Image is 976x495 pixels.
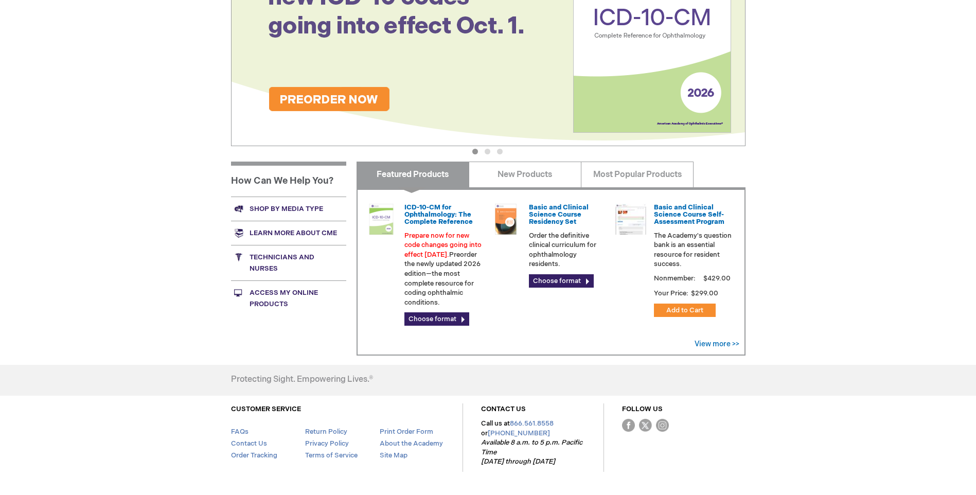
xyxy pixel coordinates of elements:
[231,451,277,459] a: Order Tracking
[622,419,635,432] img: Facebook
[654,289,688,297] strong: Your Price:
[510,419,554,428] a: 866.561.8558
[690,289,720,297] span: $299.00
[231,375,373,384] h4: Protecting Sight. Empowering Lives.®
[231,428,249,436] a: FAQs
[666,306,703,314] span: Add to Cart
[529,231,607,269] p: Order the definitive clinical curriculum for ophthalmology residents.
[469,162,581,187] a: New Products
[488,429,550,437] a: [PHONE_NUMBER]
[231,280,346,316] a: Access My Online Products
[231,245,346,280] a: Technicians and nurses
[481,438,582,466] em: Available 8 a.m. to 5 p.m. Pacific Time [DATE] through [DATE]
[357,162,469,187] a: Featured Products
[654,203,724,226] a: Basic and Clinical Science Course Self-Assessment Program
[404,203,473,226] a: ICD-10-CM for Ophthalmology: The Complete Reference
[472,149,478,154] button: 1 of 3
[380,428,433,436] a: Print Order Form
[654,272,696,285] strong: Nonmember:
[639,419,652,432] img: Twitter
[404,232,482,259] font: Prepare now for new code changes going into effect [DATE].
[231,221,346,245] a: Learn more about CME
[481,405,526,413] a: CONTACT US
[305,439,349,448] a: Privacy Policy
[404,312,469,326] a: Choose format
[529,274,594,288] a: Choose format
[485,149,490,154] button: 2 of 3
[581,162,694,187] a: Most Popular Products
[380,451,407,459] a: Site Map
[702,274,732,282] span: $429.00
[654,231,732,269] p: The Academy's question bank is an essential resource for resident success.
[497,149,503,154] button: 3 of 3
[481,419,585,467] p: Call us at or
[231,162,346,197] h1: How Can We Help You?
[366,204,397,235] img: 0120008u_42.png
[654,304,716,317] button: Add to Cart
[380,439,443,448] a: About the Academy
[231,439,267,448] a: Contact Us
[231,405,301,413] a: CUSTOMER SERVICE
[305,451,358,459] a: Terms of Service
[529,203,589,226] a: Basic and Clinical Science Course Residency Set
[231,197,346,221] a: Shop by media type
[404,231,483,308] p: Preorder the newly updated 2026 edition—the most complete resource for coding ophthalmic conditions.
[305,428,347,436] a: Return Policy
[695,340,739,348] a: View more >>
[656,419,669,432] img: instagram
[615,204,646,235] img: bcscself_20.jpg
[622,405,663,413] a: FOLLOW US
[490,204,521,235] img: 02850963u_47.png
